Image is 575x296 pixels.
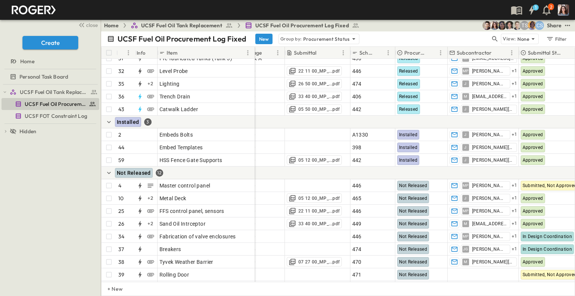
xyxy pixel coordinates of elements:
p: Item [167,49,177,57]
span: J [464,134,466,135]
span: 471 [352,271,362,278]
span: 05 50 00_MP_...pdf [298,106,340,112]
span: 449 [352,220,362,228]
p: 36 [118,93,124,100]
button: test [563,21,572,30]
span: [PERSON_NAME] [472,208,507,214]
p: 43 [118,106,124,113]
div: # [116,47,135,59]
span: M [464,96,467,97]
button: close [75,19,99,30]
span: 446 [352,67,362,75]
span: 470 [352,258,362,266]
p: 59 [118,156,124,164]
div: Info [137,42,146,63]
p: Group by: [280,35,302,43]
span: Fabrication of valve enclosures [159,233,236,240]
span: In Design Coordination [523,234,572,239]
span: Released [399,94,418,99]
span: Approved [523,68,543,74]
p: Submittal Status [528,49,563,57]
img: Alex Cardenas (acardenas@herrero.com) [483,21,492,30]
span: MP [463,236,469,237]
a: UCSF Fuel Oil Tank Replacement [10,87,98,97]
span: Approved [523,94,543,99]
span: [PERSON_NAME] [472,183,507,189]
button: Menu [124,48,133,57]
span: Approved [523,56,543,61]
p: 35 [118,80,124,88]
div: 3 [144,118,152,126]
p: + New [107,285,112,293]
span: [PERSON_NAME] [472,234,507,239]
span: UCSF Fuel Oil Procurement Log Fixed [255,22,349,29]
div: UCSF Fuel Oil Procurement Log Fixedtest [1,98,99,110]
span: Catwalk Ladder [159,106,198,113]
span: Installed [399,145,418,150]
span: 33 40 00_MP_...pdf [298,94,340,100]
button: New [255,34,273,44]
span: UCSF Fuel Oil Procurement Log Fixed [25,100,86,108]
p: 37 [118,245,124,253]
span: Not Released [399,259,428,265]
span: 05 12 00_MP_...pdf [298,195,340,201]
span: [PERSON_NAME][EMAIL_ADDRESS][DOMAIN_NAME] [472,259,514,265]
div: Filter [546,35,567,43]
span: 474 [352,245,362,253]
span: Hidden [19,128,36,135]
button: Sort [493,49,501,57]
button: Sort [318,49,326,57]
span: 22 11 00_MP_...pdf [298,68,340,74]
p: 39 [118,271,124,278]
div: Info [135,47,158,59]
div: UCSF FOT Constraint Logtest [1,110,99,122]
span: Installed [399,158,418,163]
span: + 1 [512,207,517,215]
span: Not Released [399,208,428,214]
p: 25 [118,207,124,215]
span: Embed Templates [159,144,203,151]
button: Menu [384,48,393,57]
span: Lighting [159,80,180,88]
span: Trench Drain [159,93,191,100]
p: Schedule ID [359,49,374,57]
span: + 1 [512,245,517,253]
span: 446 [352,182,362,189]
button: 1 [524,3,539,17]
span: 442 [352,106,362,113]
button: Filter [543,34,569,44]
span: Approved [523,132,543,137]
span: + 1 [512,93,517,100]
p: None [517,35,529,43]
span: 446 [352,233,362,240]
span: Home [20,58,34,65]
button: Sort [119,49,128,57]
p: 2 [550,4,552,10]
span: + 1 [512,233,517,240]
span: HSS Fence Gate Supports [159,156,222,164]
div: UCSF Fuel Oil Tank Replacementtest [1,86,99,98]
span: [PERSON_NAME][EMAIL_ADDRESS][DOMAIN_NAME] [472,195,507,201]
span: Approved [523,221,543,226]
span: Installed [117,119,139,125]
img: Profile Picture [558,4,569,16]
p: 32 [118,67,124,75]
span: [PERSON_NAME][EMAIL_ADDRESS][DOMAIN_NAME] [472,132,507,138]
p: 44 [118,144,124,151]
span: 465 [352,195,362,202]
span: + 1 [512,220,517,228]
span: [PERSON_NAME][EMAIL_ADDRESS][DOMAIN_NAME] [472,106,514,112]
a: Home [104,22,119,29]
span: + 1 [512,195,517,202]
span: Released [399,81,418,86]
div: Tom Scally Jr (tscallyjr@herrero.com) [520,21,529,30]
span: 474 [352,80,362,88]
span: [PERSON_NAME][EMAIL_ADDRESS][DOMAIN_NAME] [472,144,514,150]
span: 442 [352,156,362,164]
span: Approved [523,259,543,265]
